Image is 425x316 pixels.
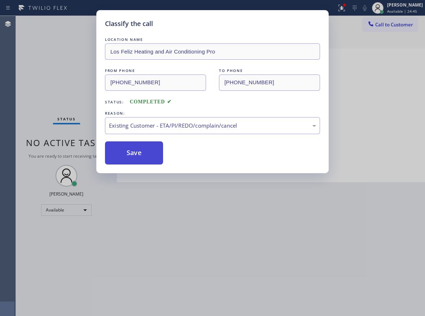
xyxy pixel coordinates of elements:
h5: Classify the call [105,19,153,29]
div: TO PHONE [219,67,320,74]
span: Status: [105,99,124,104]
span: COMPLETED [130,99,172,104]
div: REASON: [105,110,320,117]
input: From phone [105,74,206,91]
div: LOCATION NAME [105,36,320,43]
button: Save [105,141,163,165]
div: FROM PHONE [105,67,206,74]
input: To phone [219,74,320,91]
div: Existing Customer - ETA/PI/REDO/complain/cancel [109,121,316,130]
